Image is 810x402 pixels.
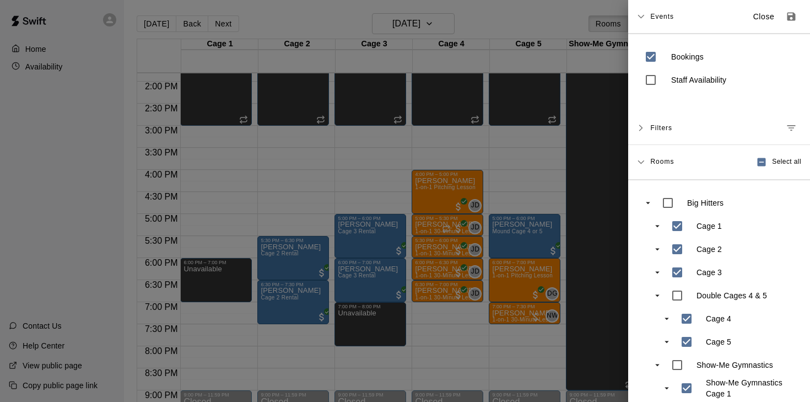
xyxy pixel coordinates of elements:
[746,8,781,26] button: Close sidebar
[687,197,723,208] p: Big Hitters
[781,7,801,26] button: Save as default view
[696,221,722,232] p: Cage 1
[696,360,773,371] p: Show-Me Gymnastics
[781,118,801,138] button: Manage filters
[671,74,726,85] p: Staff Availability
[772,157,801,168] span: Select all
[706,313,731,324] p: Cage 4
[696,244,722,255] p: Cage 2
[696,290,767,301] p: Double Cages 4 & 5
[706,336,731,347] p: Cage 5
[753,11,775,23] p: Close
[628,145,810,180] div: RoomsSelect all
[650,118,672,138] span: Filters
[650,7,674,26] span: Events
[628,111,810,145] div: FiltersManage filters
[650,157,674,165] span: Rooms
[671,51,704,62] p: Bookings
[706,377,795,399] p: Show-Me Gymnastics Cage 1
[696,267,722,278] p: Cage 3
